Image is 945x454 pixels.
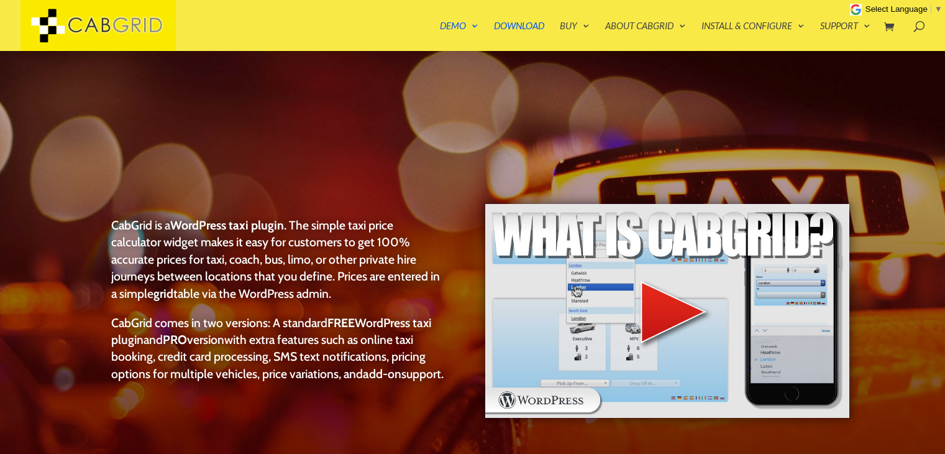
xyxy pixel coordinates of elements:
strong: WordPress taxi plugin [170,218,284,233]
a: Select Language​ [865,4,943,14]
img: WordPress taxi booking plugin Intro Video [484,203,851,419]
span: Select Language [865,4,928,14]
a: WordPress taxi booking plugin Intro Video [484,409,851,422]
a: About CabGrid [605,21,686,51]
span: ▼ [934,4,943,14]
a: Install & Configure [701,21,805,51]
p: CabGrid comes in two versions: A standard and with extra features such as online taxi booking, cr... [111,315,445,383]
p: CabGrid is a . The simple taxi price calculator widget makes it easy for customers to get 100% ac... [111,217,445,315]
a: FREEWordPress taxi plugin [111,315,431,347]
a: Support [820,21,870,51]
strong: grid [153,286,173,301]
a: add-on [363,366,401,381]
a: Download [494,21,544,51]
a: CabGrid Taxi Plugin [21,17,176,30]
strong: PRO [163,332,187,347]
a: PROversion [163,332,224,347]
a: Demo [440,21,478,51]
strong: FREE [327,315,355,330]
a: Buy [560,21,590,51]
